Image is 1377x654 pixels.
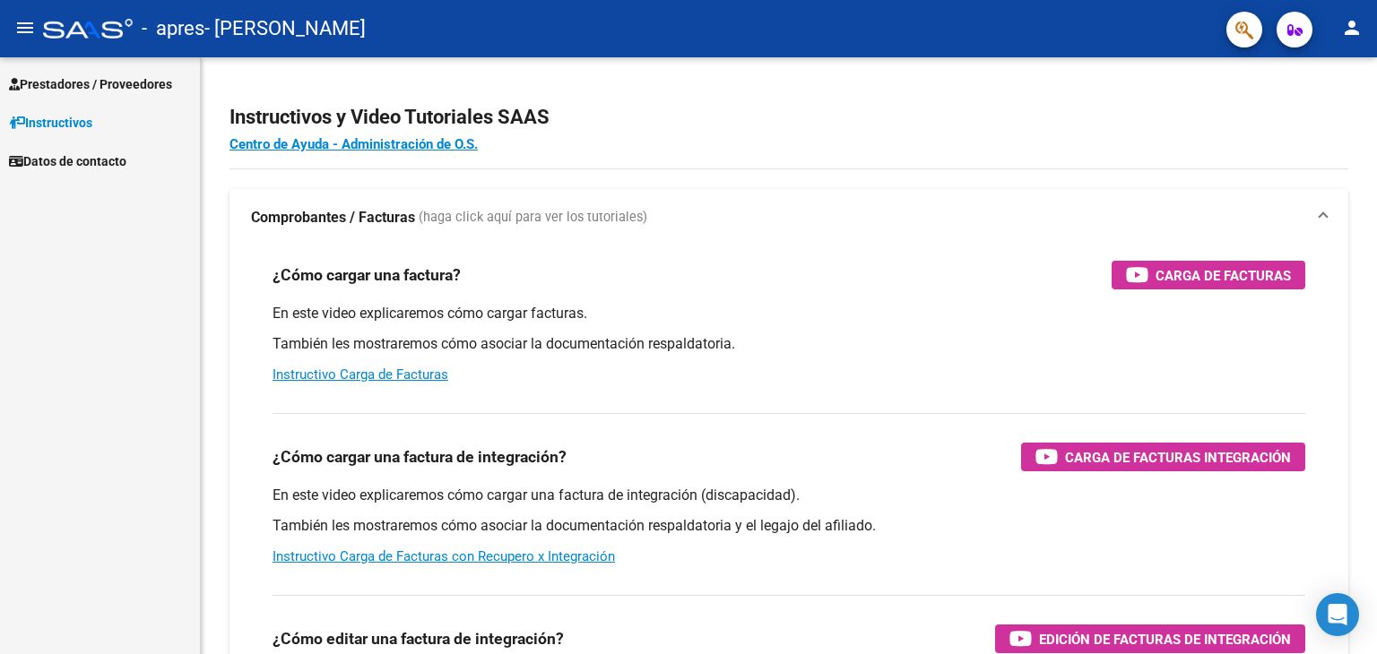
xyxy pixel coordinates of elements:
p: También les mostraremos cómo asociar la documentación respaldatoria y el legajo del afiliado. [273,516,1305,536]
a: Instructivo Carga de Facturas [273,366,448,383]
button: Carga de Facturas [1112,261,1305,289]
button: Edición de Facturas de integración [995,624,1305,653]
span: Prestadores / Proveedores [9,74,172,94]
span: Datos de contacto [9,151,126,171]
p: También les mostraremos cómo asociar la documentación respaldatoria. [273,334,1305,354]
button: Carga de Facturas Integración [1021,443,1305,471]
h3: ¿Cómo editar una factura de integración? [273,626,564,651]
span: Carga de Facturas Integración [1065,446,1291,469]
h3: ¿Cómo cargar una factura de integración? [273,444,567,469]
mat-icon: person [1341,17,1363,39]
p: En este video explicaremos cómo cargar una factura de integración (discapacidad). [273,486,1305,505]
div: Open Intercom Messenger [1316,593,1359,636]
span: Edición de Facturas de integración [1039,628,1291,650]
span: - [PERSON_NAME] [204,9,366,48]
h3: ¿Cómo cargar una factura? [273,262,461,288]
span: Carga de Facturas [1156,264,1291,287]
a: Instructivo Carga de Facturas con Recupero x Integración [273,548,615,564]
mat-icon: menu [14,17,36,39]
span: (haga click aquí para ver los tutoriales) [419,208,647,228]
h2: Instructivos y Video Tutoriales SAAS [229,100,1348,134]
mat-expansion-panel-header: Comprobantes / Facturas (haga click aquí para ver los tutoriales) [229,189,1348,246]
a: Centro de Ayuda - Administración de O.S. [229,136,478,152]
span: - apres [142,9,204,48]
p: En este video explicaremos cómo cargar facturas. [273,304,1305,323]
span: Instructivos [9,113,92,133]
strong: Comprobantes / Facturas [251,208,415,228]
